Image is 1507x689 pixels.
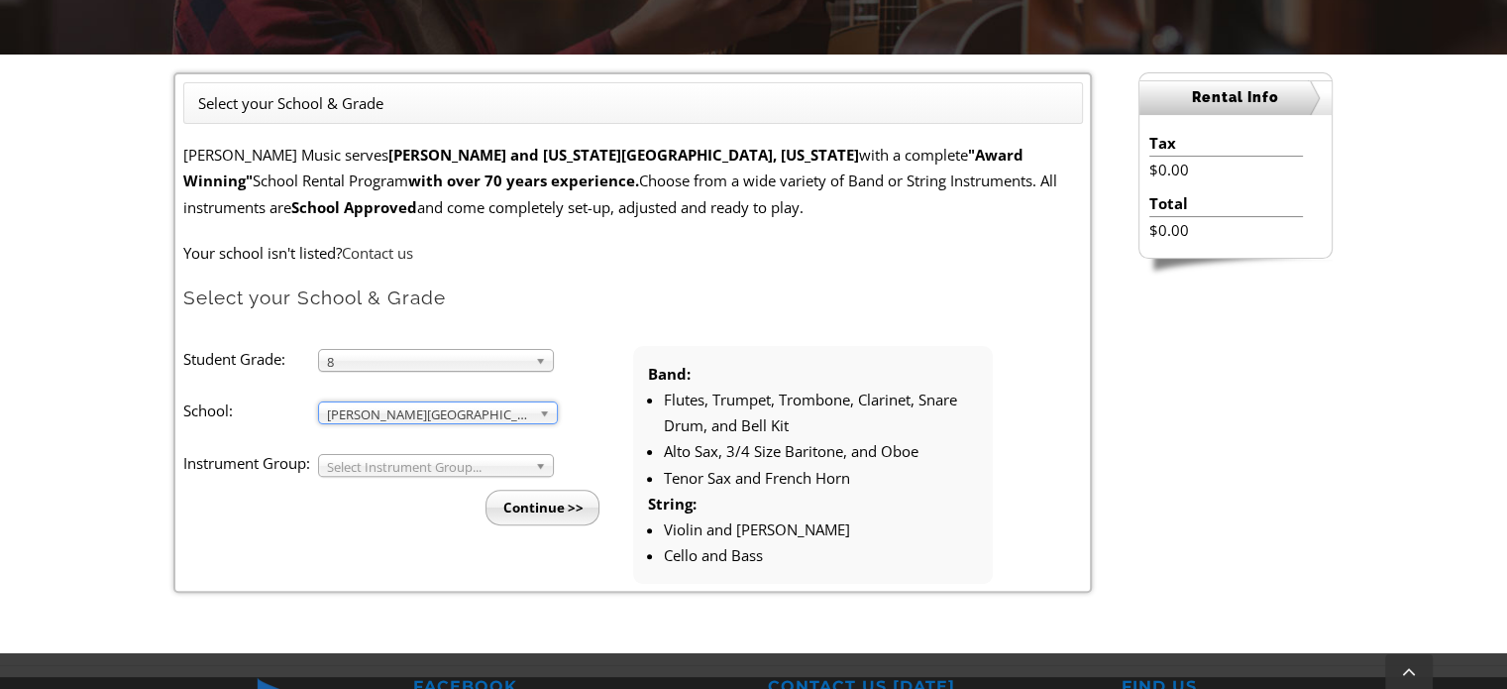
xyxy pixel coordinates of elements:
[183,346,318,372] label: Student Grade:
[1149,217,1303,243] li: $0.00
[291,197,417,217] strong: School Approved
[183,286,1083,310] h2: Select your School & Grade
[485,490,599,525] input: Continue >>
[183,240,1083,266] p: Your school isn't listed?
[342,243,413,263] a: Contact us
[664,387,978,439] li: Flutes, Trumpet, Trombone, Clarinet, Snare Drum, and Bell Kit
[327,455,527,479] span: Select Instrument Group...
[1139,80,1332,115] h2: Rental Info
[388,145,859,165] strong: [PERSON_NAME] and [US_STATE][GEOGRAPHIC_DATA], [US_STATE]
[664,517,978,542] li: Violin and [PERSON_NAME]
[183,142,1083,220] p: [PERSON_NAME] Music serves with a complete School Rental Program Choose from a wide variety of Ba...
[648,364,691,384] strong: Band:
[1138,259,1333,277] img: sidebar-footer.png
[1149,130,1303,157] li: Tax
[408,171,639,190] strong: with over 70 years experience.
[183,398,318,423] label: School:
[327,402,531,426] span: [PERSON_NAME][GEOGRAPHIC_DATA]
[327,350,527,374] span: 8
[648,494,697,514] strong: String:
[1149,157,1303,182] li: $0.00
[198,90,383,116] li: Select your School & Grade
[183,450,318,476] label: Instrument Group:
[664,465,978,491] li: Tenor Sax and French Horn
[664,438,978,464] li: Alto Sax, 3/4 Size Baritone, and Oboe
[664,542,978,568] li: Cello and Bass
[1149,190,1303,217] li: Total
